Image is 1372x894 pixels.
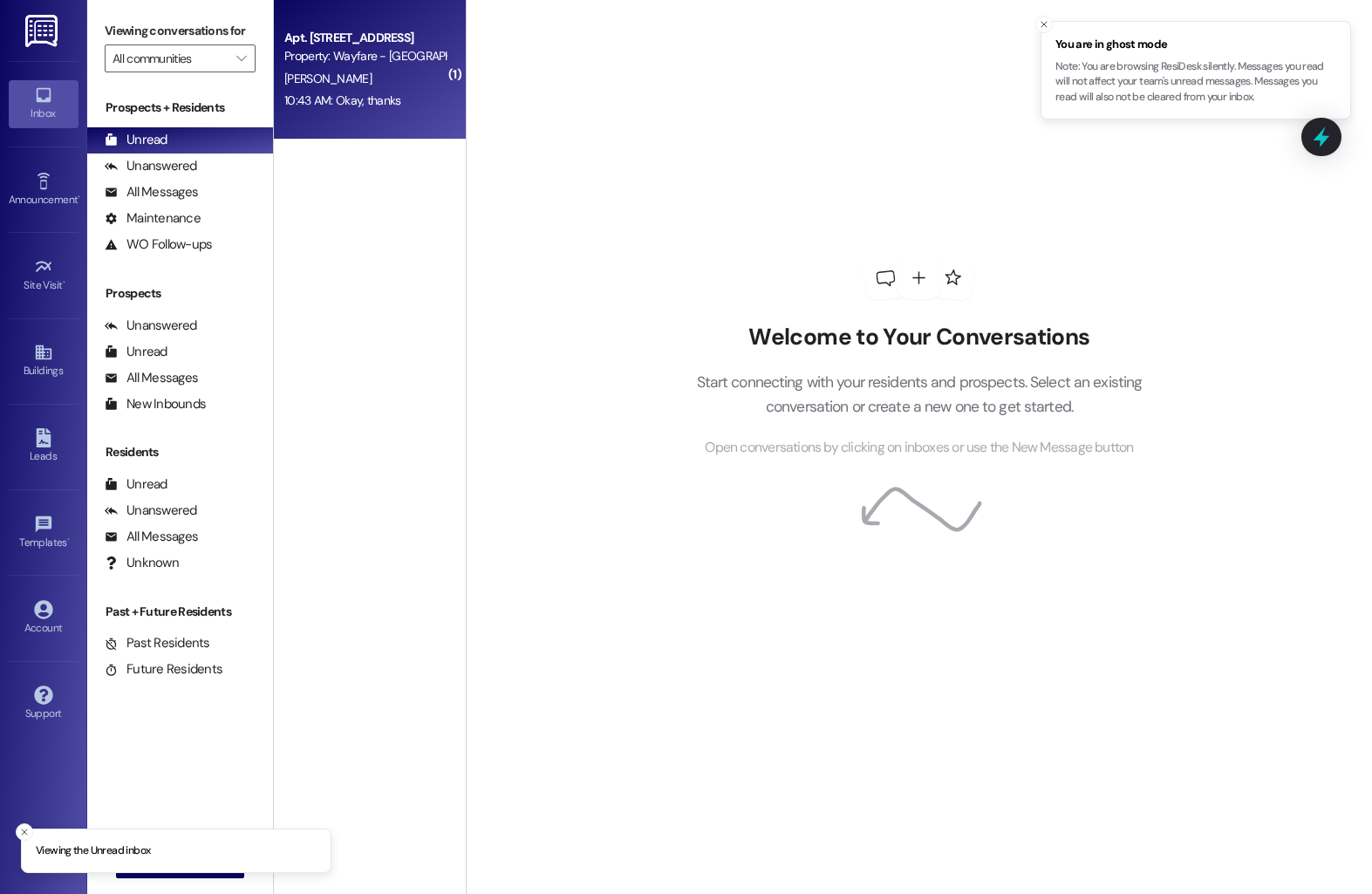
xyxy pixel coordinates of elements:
div: Residents [87,443,273,461]
h2: Welcome to Your Conversations [670,324,1169,351]
div: Unanswered [105,317,197,335]
div: All Messages [105,528,198,546]
div: Unanswered [105,502,197,520]
i:  [236,51,246,65]
div: Unanswered [105,157,197,175]
div: Prospects [87,284,273,303]
a: Inbox [9,80,78,127]
a: Leads [9,423,78,470]
input: All communities [113,44,228,72]
img: ResiDesk Logo [25,15,61,47]
a: Templates • [9,509,78,556]
div: Unknown [105,554,179,572]
div: 10:43 AM: Okay, thanks [284,92,401,108]
p: Viewing the Unread inbox [36,843,150,859]
span: • [67,534,70,546]
div: All Messages [105,369,198,387]
a: Site Visit • [9,252,78,299]
div: Past + Future Residents [87,603,273,621]
span: [PERSON_NAME] [284,71,372,86]
button: Close toast [1035,16,1053,33]
p: Start connecting with your residents and prospects. Select an existing conversation or create a n... [670,370,1169,420]
span: Open conversations by clicking on inboxes or use the New Message button [705,437,1133,459]
button: Close toast [16,823,33,841]
div: All Messages [105,183,198,201]
a: Buildings [9,338,78,385]
div: Unread [105,131,167,149]
div: Past Residents [105,634,210,652]
div: Unread [105,343,167,361]
div: Future Residents [105,660,222,679]
div: Unread [105,475,167,494]
span: • [63,276,65,289]
div: Apt. [STREET_ADDRESS] [284,29,446,47]
div: New Inbounds [105,395,206,413]
div: Prospects + Residents [87,99,273,117]
span: • [78,191,80,203]
div: Property: Wayfare - [GEOGRAPHIC_DATA] [284,47,446,65]
span: You are in ghost mode [1055,36,1336,53]
label: Viewing conversations for [105,17,256,44]
div: WO Follow-ups [105,235,212,254]
div: Maintenance [105,209,201,228]
a: Account [9,595,78,642]
p: Note: You are browsing ResiDesk silently. Messages you read will not affect your team's unread me... [1055,59,1336,106]
a: Support [9,680,78,727]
